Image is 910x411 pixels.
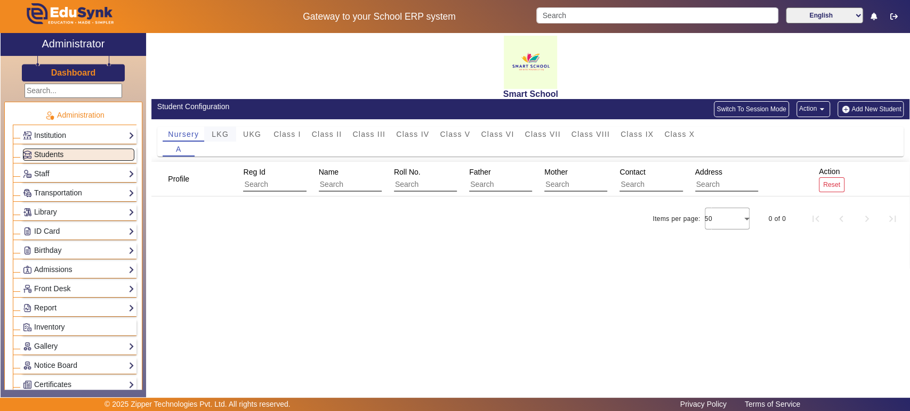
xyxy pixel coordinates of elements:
[312,130,342,138] span: Class II
[854,206,880,232] button: Next page
[168,130,199,138] span: Nursery
[396,130,429,138] span: Class IV
[469,168,490,176] span: Father
[104,399,291,410] p: © 2025 Zipper Technologies Pvt. Ltd. All rights reserved.
[243,130,261,138] span: UKG
[157,101,525,112] div: Student Configuration
[394,168,421,176] span: Roll No.
[469,178,565,192] input: Search
[212,130,229,138] span: LKG
[481,130,514,138] span: Class VI
[51,68,96,78] h3: Dashboard
[769,213,786,224] div: 0 of 0
[675,397,732,411] a: Privacy Policy
[695,178,791,192] input: Search
[621,130,654,138] span: Class IX
[803,206,828,232] button: First page
[714,101,789,117] button: Switch To Session Mode
[45,111,54,120] img: Administration.png
[42,37,104,50] h2: Administrator
[315,162,428,195] div: Name
[239,162,352,195] div: Reg Id
[243,178,339,192] input: Search
[25,84,122,98] input: Search...
[273,130,301,138] span: Class I
[817,104,827,114] mat-icon: arrow_drop_down
[13,110,136,121] p: Administration
[51,67,96,78] a: Dashboard
[837,101,904,117] button: Add New Student
[34,323,65,331] span: Inventory
[525,130,560,138] span: Class VII
[541,162,653,195] div: Mother
[465,162,578,195] div: Father
[544,178,640,192] input: Search
[23,321,134,333] a: Inventory
[151,89,909,99] h2: Smart School
[819,177,844,192] button: Reset
[394,178,489,192] input: Search
[34,150,63,159] span: Students
[23,323,31,331] img: Inventory.png
[168,175,189,183] span: Profile
[233,11,525,22] h5: Gateway to your School ERP system
[796,101,830,117] button: Action
[352,130,385,138] span: Class III
[691,162,804,195] div: Address
[164,169,203,188] div: Profile
[536,7,778,23] input: Search
[176,145,182,153] span: A
[695,168,722,176] span: Address
[243,168,265,176] span: Reg Id
[504,36,557,89] img: d9bc1511-b1a7-4aa3-83e2-8cd3cb1b8778
[390,162,503,195] div: Roll No.
[815,162,848,195] div: Action
[619,168,645,176] span: Contact
[319,178,414,192] input: Search
[544,168,568,176] span: Mother
[739,397,806,411] a: Terms of Service
[440,130,470,138] span: Class V
[1,33,146,56] a: Administrator
[571,130,610,138] span: Class VIII
[880,206,905,232] button: Last page
[840,105,851,114] img: add-new-student.png
[828,206,854,232] button: Previous page
[664,130,695,138] span: Class X
[619,178,715,192] input: Search
[616,162,728,195] div: Contact
[319,168,339,176] span: Name
[23,151,31,159] img: Students.png
[653,213,700,224] div: Items per page:
[23,149,134,161] a: Students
